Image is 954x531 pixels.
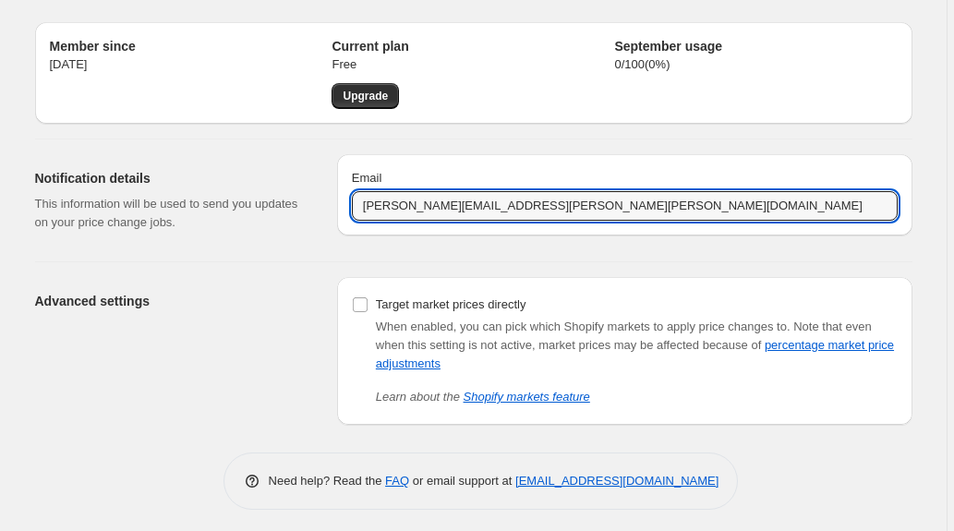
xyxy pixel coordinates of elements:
[464,390,590,404] a: Shopify markets feature
[409,474,515,488] span: or email support at
[332,55,614,74] p: Free
[376,320,791,333] span: When enabled, you can pick which Shopify markets to apply price changes to.
[614,55,897,74] p: 0 / 100 ( 0 %)
[35,169,308,187] h2: Notification details
[269,474,386,488] span: Need help? Read the
[352,171,382,185] span: Email
[376,320,894,370] span: Note that even when this setting is not active, market prices may be affected because of
[35,292,308,310] h2: Advanced settings
[343,89,388,103] span: Upgrade
[385,474,409,488] a: FAQ
[35,195,308,232] p: This information will be used to send you updates on your price change jobs.
[332,83,399,109] a: Upgrade
[515,474,719,488] a: [EMAIL_ADDRESS][DOMAIN_NAME]
[50,55,332,74] p: [DATE]
[332,37,614,55] h2: Current plan
[614,37,897,55] h2: September usage
[376,390,590,404] i: Learn about the
[376,297,526,311] span: Target market prices directly
[50,37,332,55] h2: Member since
